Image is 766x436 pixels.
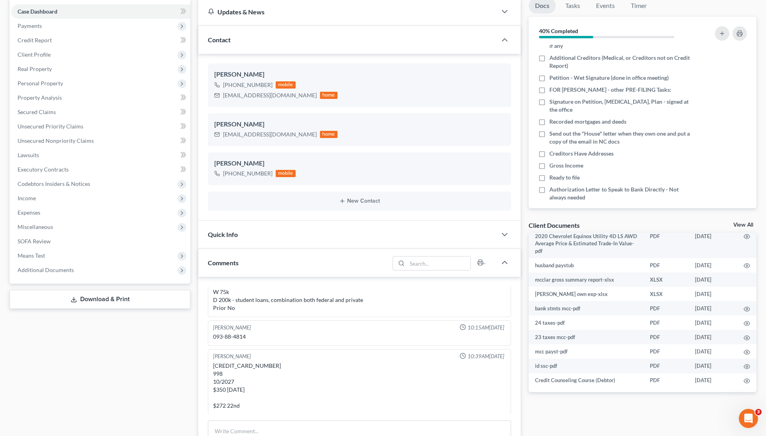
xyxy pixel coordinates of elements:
span: SOFA Review [18,238,51,245]
div: [PERSON_NAME] [214,159,505,168]
span: Real Property [18,65,52,72]
span: Ready to file [549,174,580,182]
div: [PERSON_NAME] [213,324,251,331]
div: [PHONE_NUMBER] [223,81,272,89]
span: Expenses [18,209,40,216]
span: Payments [18,22,42,29]
span: Comments [208,259,239,266]
span: Send out the "House" letter when they own one and put a copy of the email in NC docs [549,130,693,146]
td: [DATE] [689,272,737,287]
div: Client Documents [529,221,580,229]
td: mcclar gross summary report-xlsx [529,272,644,287]
td: [DATE] [689,301,737,316]
div: [PERSON_NAME] [213,353,251,360]
span: Authorization Letter to Speak to Bank Directly - Not always needed [549,185,693,201]
div: Updates & News [208,8,487,16]
span: Creditors Have Addresses [549,150,614,158]
td: [DATE] [689,373,737,388]
td: PDF [644,359,689,373]
td: PDF [644,344,689,359]
td: PDF [644,330,689,344]
span: Codebtors Insiders & Notices [18,180,90,187]
div: 093-88-4814 [213,333,506,341]
span: Lawsuits [18,152,39,158]
span: Signature on Petition, [MEDICAL_DATA], Plan - signed at the office [549,98,693,114]
span: Personal Property [18,80,63,87]
span: 10:39AM[DATE] [468,353,504,360]
span: Quick Info [208,231,238,238]
td: [DATE] [689,359,737,373]
a: View All [733,222,753,228]
td: [DATE] [689,287,737,301]
div: [PERSON_NAME] [214,70,505,79]
div: [PHONE_NUMBER] [223,170,272,178]
span: Gross Income [549,162,583,170]
td: [DATE] [689,330,737,344]
span: Miscellaneous [18,223,53,230]
span: FOR [PERSON_NAME] - other PRE-FILING Tasks: [549,86,671,94]
span: Client Profile [18,51,51,58]
button: New Contact [214,198,505,204]
a: Case Dashboard [11,4,190,19]
div: [EMAIL_ADDRESS][DOMAIN_NAME] [223,91,317,99]
a: Secured Claims [11,105,190,119]
span: Contact [208,36,231,43]
span: Secured Claims [18,109,56,115]
td: 24 taxes-pdf [529,316,644,330]
div: home [320,131,338,138]
td: XLSX [644,287,689,301]
span: 3 [755,409,762,415]
span: Unsecured Nonpriority Claims [18,137,94,144]
div: [EMAIL_ADDRESS][DOMAIN_NAME] [223,130,317,138]
td: [DATE] [689,316,737,330]
div: [PERSON_NAME] [214,120,505,129]
td: 2020 Chevrolet Equinox Utility 4D LS AWD Average Price & Estimated Trade-In Value-pdf [529,229,644,258]
td: [DATE] [689,258,737,272]
td: [DATE] [689,229,737,258]
td: 23 taxes mcc-pdf [529,330,644,344]
a: Credit Report [11,33,190,47]
a: Lawsuits [11,148,190,162]
td: PDF [644,258,689,272]
span: Income [18,195,36,201]
a: Download & Print [10,290,190,309]
td: PDF [644,301,689,316]
span: Case Dashboard [18,8,57,15]
span: Additional Creditors (Medical, or Creditors not on Credit Report) [549,54,693,70]
td: Credit Counseling Course (Debtor) [529,373,644,388]
a: Property Analysis [11,91,190,105]
input: Search... [407,256,470,270]
td: [DATE] [689,344,737,359]
div: home [320,92,338,99]
td: mcc payst-pdf [529,344,644,359]
a: Executory Contracts [11,162,190,177]
a: SOFA Review [11,234,190,249]
div: mobile [276,170,296,177]
span: Additional Documents [18,266,74,273]
span: Means Test [18,252,45,259]
span: Property Analysis [18,94,62,101]
td: husband paystub [529,258,644,272]
div: mobile [276,81,296,89]
span: Unsecured Priority Claims [18,123,83,130]
span: Credit Report [18,37,52,43]
iframe: Intercom live chat [739,409,758,428]
a: Unsecured Priority Claims [11,119,190,134]
a: Unsecured Nonpriority Claims [11,134,190,148]
td: [PERSON_NAME] own exp-xlsx [529,287,644,301]
td: bank stmts mcc-pdf [529,301,644,316]
td: id ssc-pdf [529,359,644,373]
td: PDF [644,373,689,388]
span: Executory Contracts [18,166,69,173]
strong: 40% Completed [539,28,578,34]
span: Petition - Wet Signature (done in office meeting) [549,74,669,82]
td: XLSX [644,272,689,287]
td: PDF [644,316,689,330]
div: [CREDIT_CARD_NUMBER] 998 10/2027 $350 [DATE] $272 22nd [213,362,506,410]
span: 10:15AM[DATE] [468,324,504,331]
span: Recorded mortgages and deeds [549,118,626,126]
td: PDF [644,229,689,258]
